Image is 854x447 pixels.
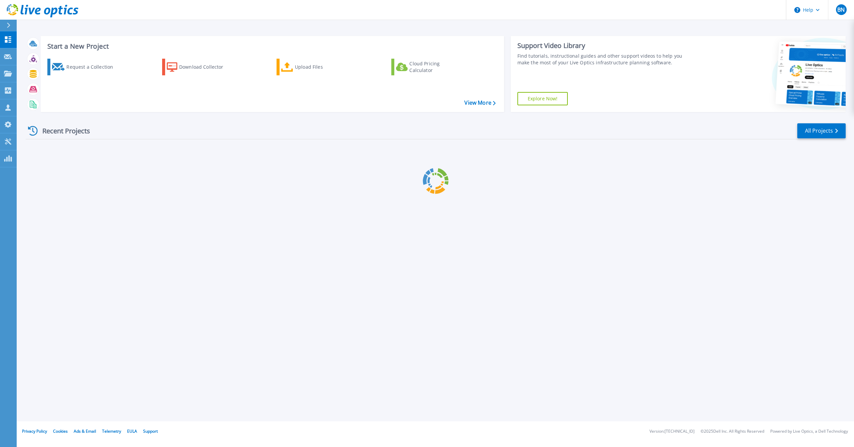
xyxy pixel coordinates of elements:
[22,428,47,434] a: Privacy Policy
[797,123,846,138] a: All Projects
[47,43,495,50] h3: Start a New Project
[277,59,351,75] a: Upload Files
[47,59,122,75] a: Request a Collection
[837,7,845,12] span: BN
[650,429,695,434] li: Version: [TECHNICAL_ID]
[179,60,233,74] div: Download Collector
[102,428,121,434] a: Telemetry
[391,59,466,75] a: Cloud Pricing Calculator
[127,428,137,434] a: EULA
[517,92,568,105] a: Explore Now!
[66,60,120,74] div: Request a Collection
[53,428,68,434] a: Cookies
[517,53,691,66] div: Find tutorials, instructional guides and other support videos to help you make the most of your L...
[517,41,691,50] div: Support Video Library
[409,60,463,74] div: Cloud Pricing Calculator
[701,429,764,434] li: © 2025 Dell Inc. All Rights Reserved
[74,428,96,434] a: Ads & Email
[143,428,158,434] a: Support
[26,123,99,139] div: Recent Projects
[162,59,237,75] a: Download Collector
[464,100,495,106] a: View More
[770,429,848,434] li: Powered by Live Optics, a Dell Technology
[295,60,348,74] div: Upload Files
